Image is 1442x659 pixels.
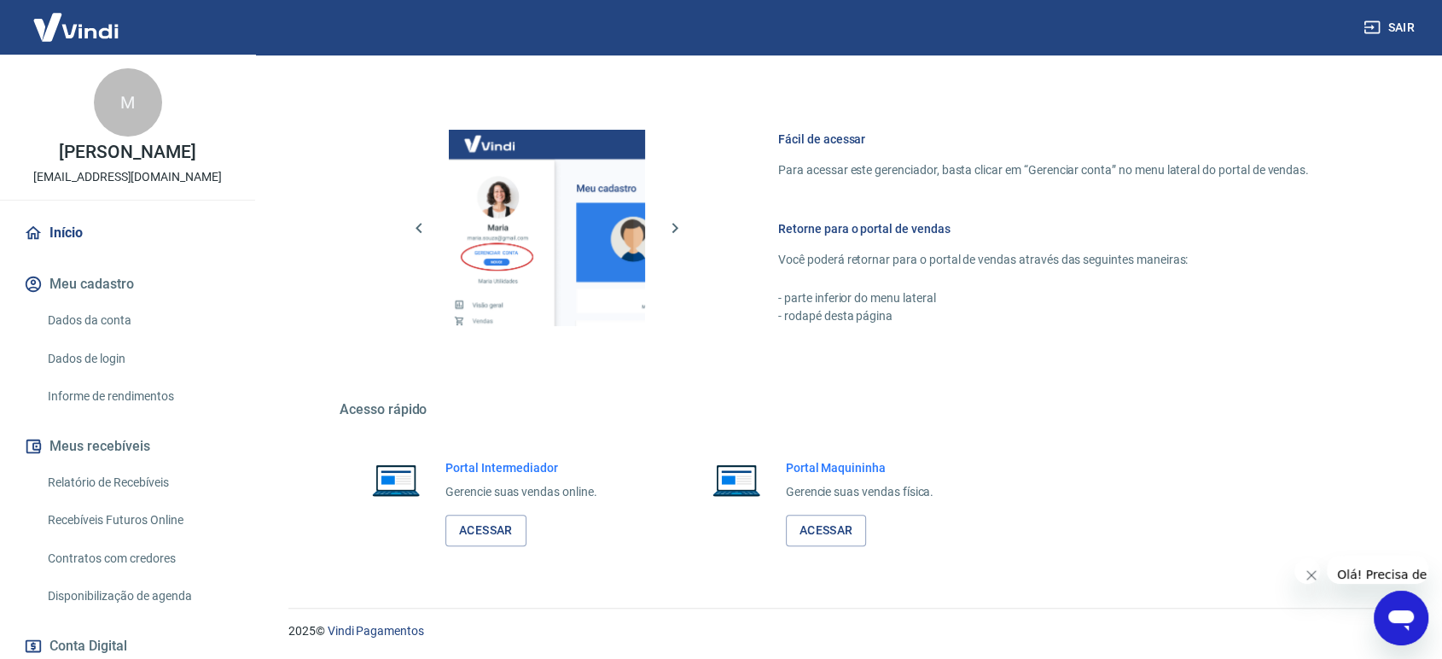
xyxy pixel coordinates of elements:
img: Imagem de um notebook aberto [701,459,772,500]
h6: Retorne para o portal de vendas [778,220,1309,237]
a: Recebíveis Futuros Online [41,503,235,538]
a: Dados de login [41,341,235,376]
img: Imagem da dashboard mostrando o botão de gerenciar conta na sidebar no lado esquerdo [449,130,645,326]
p: - rodapé desta página [778,307,1309,325]
iframe: Mensagem da empresa [1327,556,1428,584]
a: Acessar [786,515,867,546]
p: Gerencie suas vendas física. [786,483,934,501]
p: Gerencie suas vendas online. [445,483,597,501]
a: Contratos com credores [41,541,235,576]
h6: Portal Maquininha [786,459,934,476]
p: [PERSON_NAME] [59,143,195,161]
h6: Fácil de acessar [778,131,1309,148]
a: Informe de rendimentos [41,379,235,414]
p: Você poderá retornar para o portal de vendas através das seguintes maneiras: [778,251,1309,269]
h6: Portal Intermediador [445,459,597,476]
button: Meus recebíveis [20,428,235,465]
img: Vindi [20,1,131,53]
p: Para acessar este gerenciador, basta clicar em “Gerenciar conta” no menu lateral do portal de ven... [778,161,1309,179]
button: Sair [1360,12,1422,44]
p: 2025 © [288,622,1401,640]
a: Acessar [445,515,526,546]
span: Olá! Precisa de ajuda? [10,12,143,26]
img: Imagem de um notebook aberto [360,459,432,500]
iframe: Fechar mensagem [1294,558,1320,584]
a: Disponibilização de agenda [41,579,235,614]
h5: Acesso rápido [340,401,1350,418]
a: Relatório de Recebíveis [41,465,235,500]
p: - parte inferior do menu lateral [778,289,1309,307]
a: Dados da conta [41,303,235,338]
p: [EMAIL_ADDRESS][DOMAIN_NAME] [33,168,222,186]
a: Vindi Pagamentos [328,624,424,638]
a: Início [20,214,235,252]
iframe: Botão para abrir a janela de mensagens [1374,591,1428,645]
div: M [94,68,162,137]
button: Meu cadastro [20,265,235,303]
